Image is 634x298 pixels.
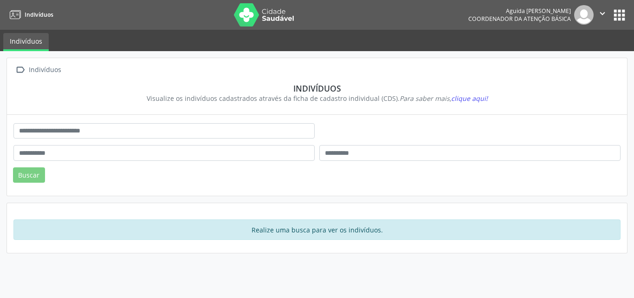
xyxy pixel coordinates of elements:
[20,93,614,103] div: Visualize os indivíduos cadastrados através da ficha de cadastro individual (CDS).
[20,83,614,93] div: Indivíduos
[451,94,488,103] span: clique aqui!
[13,219,621,240] div: Realize uma busca para ver os indivíduos.
[400,94,488,103] i: Para saber mais,
[13,63,63,77] a:  Indivíduos
[468,7,571,15] div: Aguida [PERSON_NAME]
[27,63,63,77] div: Indivíduos
[6,7,53,22] a: Indivíduos
[13,63,27,77] i: 
[3,33,49,51] a: Indivíduos
[611,7,628,23] button: apps
[597,8,608,19] i: 
[25,11,53,19] span: Indivíduos
[13,167,45,183] button: Buscar
[574,5,594,25] img: img
[468,15,571,23] span: Coordenador da Atenção Básica
[594,5,611,25] button: 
